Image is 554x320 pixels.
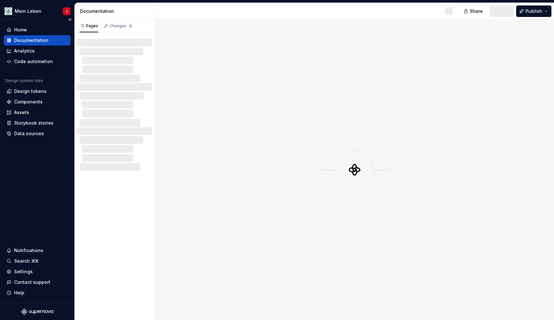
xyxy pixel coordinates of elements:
div: Documentation [80,8,152,14]
div: Analytics [14,48,35,54]
img: df5db9ef-aba0-4771-bf51-9763b7497661.png [4,7,12,15]
a: Code automation [4,56,71,67]
a: Documentation [4,35,71,45]
button: Mein LebenJ [1,4,73,18]
button: Collapse sidebar [65,15,74,24]
a: Storybook stories [4,118,71,128]
div: Search ⌘K [14,258,38,264]
a: Data sources [4,128,71,139]
div: Home [14,27,27,33]
a: Design tokens [4,86,71,96]
button: Contact support [4,277,71,287]
div: Changes [110,23,133,29]
svg: Supernova Logo [21,308,53,315]
div: Mein Leben [15,8,41,14]
div: Storybook stories [14,120,54,126]
span: 9 [128,23,133,29]
button: Notifications [4,245,71,256]
a: Assets [4,107,71,118]
div: Code automation [14,58,53,65]
div: Design tokens [14,88,46,94]
span: Share [470,8,483,14]
a: Analytics [4,46,71,56]
div: Pages [80,23,98,29]
div: Components [14,99,43,105]
div: Settings [14,268,33,275]
button: Search ⌘K [4,256,71,266]
div: Documentation [14,37,48,44]
button: Help [4,288,71,298]
div: Design system data [5,78,43,83]
div: J [66,9,68,14]
div: Assets [14,109,29,116]
button: Share [460,5,487,17]
span: Publish [525,8,542,14]
a: Home [4,25,71,35]
div: Data sources [14,130,44,137]
a: Settings [4,267,71,277]
a: Components [4,97,71,107]
button: Publish [516,5,551,17]
div: Notifications [14,247,43,254]
div: Contact support [14,279,50,285]
div: Help [14,290,24,296]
